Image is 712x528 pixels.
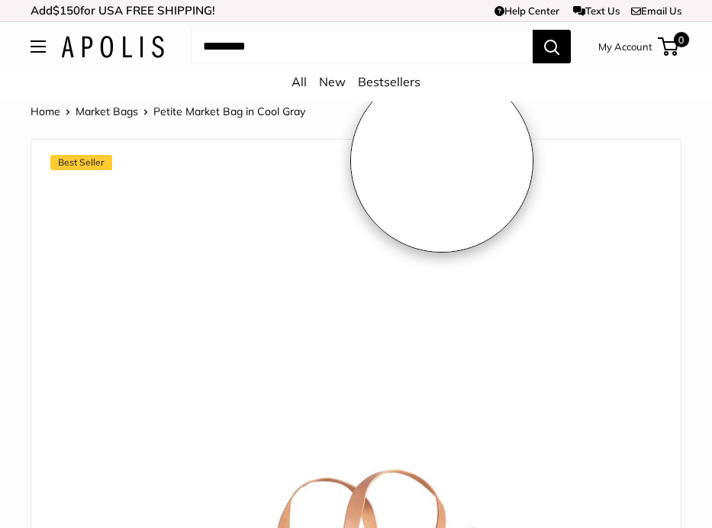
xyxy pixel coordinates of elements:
a: 0 [659,37,678,56]
button: Open menu [31,40,46,53]
a: Email Us [631,5,681,17]
span: Petite Market Bag in Cool Gray [153,105,305,118]
button: Search [533,30,571,63]
span: 0 [674,32,689,47]
input: Search... [191,30,533,63]
a: Text Us [573,5,620,17]
a: All [292,74,307,89]
img: Apolis [61,36,164,58]
a: Home [31,105,60,118]
a: Help Center [495,5,559,17]
nav: Breadcrumb [31,101,305,121]
a: New [319,74,346,89]
a: My Account [598,37,652,56]
a: Market Bags [76,105,138,118]
a: Bestsellers [358,74,420,89]
span: Best Seller [50,155,112,170]
span: $150 [53,3,80,18]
